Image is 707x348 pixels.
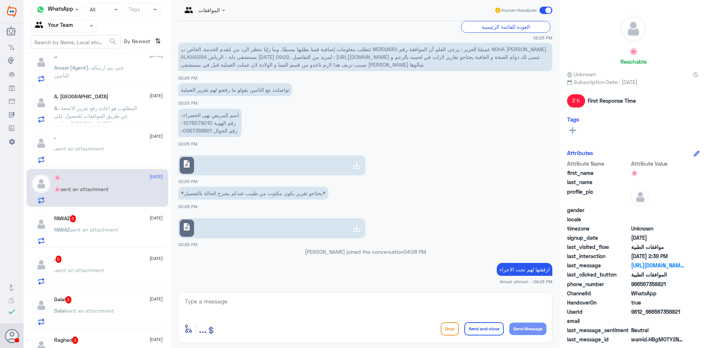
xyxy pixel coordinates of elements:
[631,234,685,242] span: 2025-10-09T14:58:16.777Z
[155,35,161,47] i: ⇅
[54,337,78,344] h5: Raghad
[461,21,551,32] div: العودة للقائمة الرئيسية
[567,317,630,325] span: email
[631,335,685,343] span: wamid.HBgMOTY2NTY3MzU4ODIxFQIAEhgUNEFENkU3QUZGM0ExNzA5NkVFQUEA
[567,94,585,108] span: 2 h
[631,261,685,269] a: [URL][DOMAIN_NAME]
[54,215,76,222] h5: FAWAZ
[629,47,638,56] h5: 🌸
[32,215,50,233] img: defaultAdmin.png
[54,256,62,263] h5: .
[620,58,647,65] h6: Reachable
[150,173,163,180] span: [DATE]
[567,335,630,343] span: last_message_id
[178,43,552,71] p: 11/10/2025, 2:25 PM
[631,225,685,232] span: Unknown
[631,317,685,325] span: null
[72,337,78,344] span: 3
[567,308,630,316] span: UserId
[54,64,88,71] span: Amaal (Agent)
[178,141,197,146] span: 02:25 PM
[150,296,163,302] span: [DATE]
[567,169,630,177] span: first_name
[54,53,57,59] h5: ..
[178,155,365,175] a: description
[32,53,50,71] img: defaultAdmin.png
[109,36,117,48] button: search
[631,160,685,168] span: Attribute Value
[182,159,191,168] span: description
[567,261,630,269] span: last_message
[32,296,50,314] img: defaultAdmin.png
[621,16,646,41] img: defaultAdmin.png
[567,271,630,278] span: last_clicked_button
[109,37,117,46] span: search
[32,134,50,152] img: defaultAdmin.png
[54,267,56,273] span: .
[199,320,207,337] button: ...
[54,145,56,152] span: .
[150,336,163,343] span: [DATE]
[31,35,121,49] input: Search by Name, Local etc…
[127,5,140,15] div: Tags
[56,267,104,273] span: sent an attachment
[150,255,163,262] span: [DATE]
[567,188,630,205] span: profile_pic
[182,222,191,231] span: description
[533,35,552,41] span: 02:25 PM
[178,187,328,200] p: 11/10/2025, 2:28 PM
[631,252,685,260] span: 2025-10-11T11:39:14.047Z
[631,188,650,206] img: defaultAdmin.png
[631,243,685,251] span: موافقات الطبية
[178,109,242,137] p: 11/10/2025, 2:25 PM
[178,83,292,96] p: 11/10/2025, 2:25 PM
[509,323,546,335] button: Send Message
[497,263,552,276] p: 11/10/2025, 4:28 PM
[567,299,630,306] span: HandoverOn
[178,242,197,247] span: 02:39 PM
[567,243,630,251] span: last_visited_flow
[631,206,685,214] span: null
[631,169,685,177] span: 🌸
[404,249,426,255] span: 04:28 PM
[54,226,70,233] span: FAWAZ
[32,94,50,112] img: defaultAdmin.png
[441,322,459,335] button: Drop
[54,105,59,111] span: A.
[70,226,118,233] span: sent an attachment
[567,225,630,232] span: timezone
[631,308,685,316] span: 9812_966567358821
[567,252,630,260] span: last_interaction
[567,70,596,78] span: Unknown
[567,234,630,242] span: signup_date
[150,92,163,99] span: [DATE]
[502,7,537,14] span: Human Handover
[54,307,66,314] span: Dalal
[631,299,685,306] span: true
[32,256,50,274] img: defaultAdmin.png
[56,256,62,263] span: 5
[500,278,552,285] span: Amaal alknani - 04:28 PM
[56,145,104,152] span: sent an attachment
[150,215,163,221] span: [DATE]
[567,178,630,186] span: last_name
[567,78,700,86] span: Subscription Date : [DATE]
[567,215,630,223] span: locale
[178,204,197,209] span: 02:28 PM
[631,326,685,334] span: 0
[54,175,60,181] h5: 🌸
[567,150,593,156] h6: Attributes
[54,105,137,127] span: : المطلوب هو اعادة رفع تقرير الاشعة عن طريق الموافقات للحصول علي موافقة [MEDICAL_DATA]
[631,271,685,278] span: الموافقات الطبية
[32,175,50,193] img: defaultAdmin.png
[178,248,552,256] p: [PERSON_NAME] joined the conversation
[54,94,108,100] h5: A. Faragalla
[150,133,163,140] span: [DATE]
[70,215,76,222] span: 5
[567,289,630,297] span: ChannelId
[35,20,46,31] img: yourTeam.svg
[54,134,56,140] h5: .
[588,97,636,105] span: First Response Time
[66,296,72,303] span: 3
[178,101,197,105] span: 02:25 PM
